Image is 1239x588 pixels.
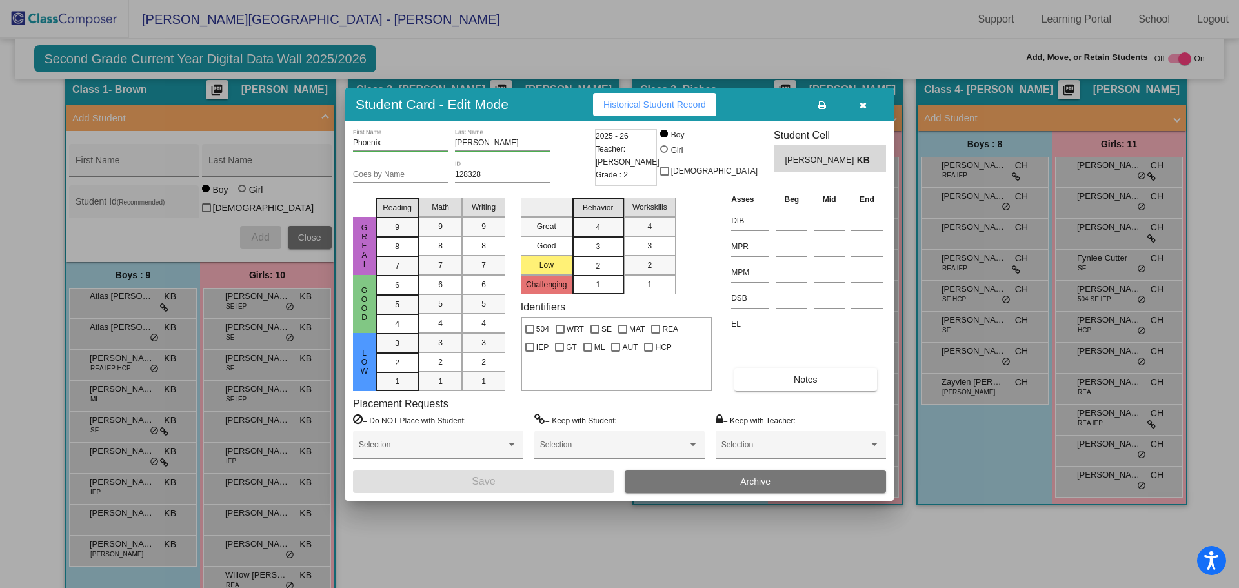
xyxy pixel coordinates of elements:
[481,259,486,271] span: 7
[794,374,818,385] span: Notes
[536,340,549,355] span: IEP
[353,398,448,410] label: Placement Requests
[521,301,565,313] label: Identifiers
[596,260,600,272] span: 2
[481,279,486,290] span: 6
[596,143,660,168] span: Teacher: [PERSON_NAME]
[670,145,683,156] div: Girl
[472,476,495,487] span: Save
[438,337,443,349] span: 3
[395,260,399,272] span: 7
[811,192,848,207] th: Mid
[566,340,577,355] span: GT
[481,356,486,368] span: 2
[655,340,671,355] span: HCP
[731,314,769,334] input: assessment
[596,279,600,290] span: 1
[395,221,399,233] span: 9
[632,201,667,213] span: Workskills
[395,318,399,330] span: 4
[395,338,399,349] span: 3
[359,349,370,376] span: Low
[593,93,716,116] button: Historical Student Record
[395,279,399,291] span: 6
[438,240,443,252] span: 8
[603,99,706,110] span: Historical Student Record
[481,376,486,387] span: 1
[472,201,496,213] span: Writing
[596,221,600,233] span: 4
[353,170,448,179] input: goes by name
[438,279,443,290] span: 6
[395,299,399,310] span: 5
[625,470,886,493] button: Archive
[438,318,443,329] span: 4
[596,168,628,181] span: Grade : 2
[857,154,875,167] span: KB
[481,298,486,310] span: 5
[353,414,466,427] label: = Do NOT Place with Student:
[647,221,652,232] span: 4
[734,368,876,391] button: Notes
[785,154,856,167] span: [PERSON_NAME]
[438,376,443,387] span: 1
[731,211,769,230] input: assessment
[536,321,549,337] span: 504
[359,286,370,322] span: Good
[356,96,509,112] h3: Student Card - Edit Mode
[728,192,772,207] th: Asses
[596,130,629,143] span: 2025 - 26
[594,340,605,355] span: ML
[432,201,449,213] span: Math
[848,192,886,207] th: End
[662,321,678,337] span: REA
[534,414,617,427] label: = Keep with Student:
[353,470,614,493] button: Save
[583,202,613,214] span: Behavior
[455,170,550,179] input: Enter ID
[359,223,370,269] span: Great
[622,340,638,355] span: AUT
[774,129,886,141] h3: Student Cell
[481,337,486,349] span: 3
[772,192,811,207] th: Beg
[647,259,652,271] span: 2
[395,241,399,252] span: 8
[438,259,443,271] span: 7
[740,476,771,487] span: Archive
[716,414,796,427] label: = Keep with Teacher:
[395,376,399,387] span: 1
[731,263,769,282] input: assessment
[670,129,685,141] div: Boy
[438,356,443,368] span: 2
[395,357,399,369] span: 2
[596,241,600,252] span: 3
[601,321,612,337] span: SE
[731,237,769,256] input: assessment
[438,298,443,310] span: 5
[383,202,412,214] span: Reading
[481,318,486,329] span: 4
[731,289,769,308] input: assessment
[481,221,486,232] span: 9
[671,163,758,179] span: [DEMOGRAPHIC_DATA]
[647,279,652,290] span: 1
[647,240,652,252] span: 3
[481,240,486,252] span: 8
[629,321,645,337] span: MAT
[438,221,443,232] span: 9
[567,321,584,337] span: WRT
